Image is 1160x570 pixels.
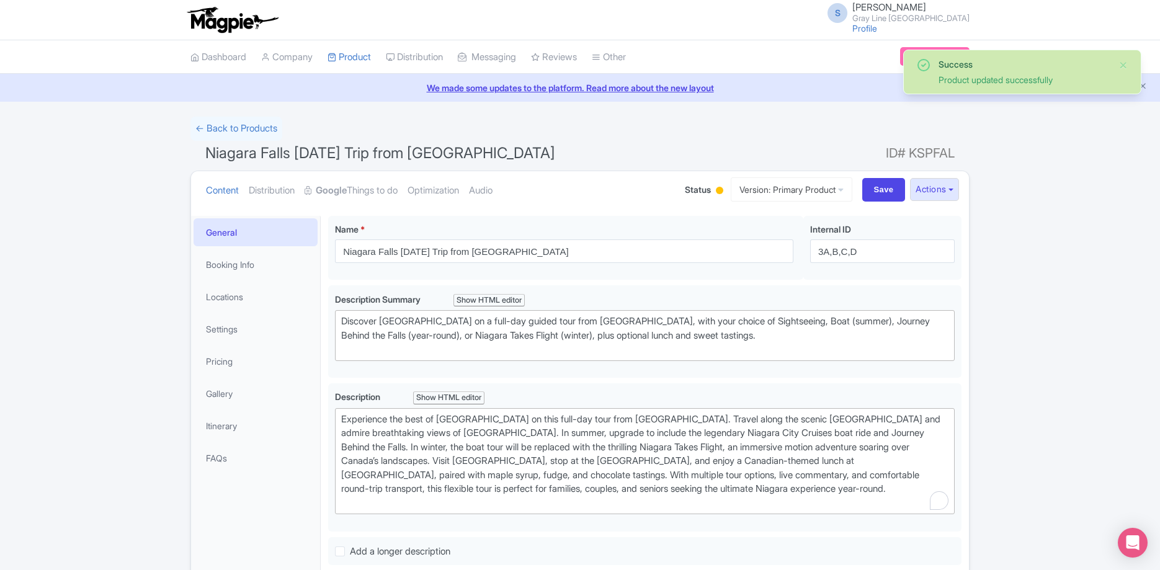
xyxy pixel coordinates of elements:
a: Itinerary [194,412,318,440]
span: Internal ID [810,224,851,234]
img: logo-ab69f6fb50320c5b225c76a69d11143b.png [184,6,280,33]
span: Name [335,224,359,234]
div: Building [713,182,726,201]
a: Subscription [900,47,970,66]
button: Actions [910,178,959,201]
a: Content [206,171,239,210]
span: Niagara Falls [DATE] Trip from [GEOGRAPHIC_DATA] [205,144,555,162]
a: Profile [852,23,877,33]
span: Description Summary [335,294,422,305]
span: Status [685,183,711,196]
span: ID# KSPFAL [886,141,955,166]
a: Other [592,40,626,74]
a: Distribution [249,171,295,210]
div: Experience the best of [GEOGRAPHIC_DATA] on this full-day tour from [GEOGRAPHIC_DATA]. Travel alo... [341,412,948,510]
input: Save [862,178,906,202]
strong: Google [316,184,347,198]
a: Booking Info [194,251,318,278]
a: Reviews [531,40,577,74]
button: Close [1118,58,1128,73]
a: Dashboard [190,40,246,74]
span: S [828,3,847,23]
a: S [PERSON_NAME] Gray Line [GEOGRAPHIC_DATA] [820,2,970,22]
a: Optimization [408,171,459,210]
div: Product updated successfully [939,73,1109,86]
trix-editor: To enrich screen reader interactions, please activate Accessibility in Grammarly extension settings [335,408,955,515]
a: General [194,218,318,246]
a: ← Back to Products [190,117,282,141]
a: Distribution [386,40,443,74]
div: Success [939,58,1109,71]
a: Company [261,40,313,74]
a: Pricing [194,347,318,375]
button: Close announcement [1138,80,1148,94]
a: We made some updates to the platform. Read more about the new layout [7,81,1153,94]
div: Show HTML editor [453,294,525,307]
div: Discover [GEOGRAPHIC_DATA] on a full-day guided tour from [GEOGRAPHIC_DATA], with your choice of ... [341,314,948,357]
a: Gallery [194,380,318,407]
span: Description [335,391,382,402]
small: Gray Line [GEOGRAPHIC_DATA] [852,14,970,22]
a: Messaging [458,40,516,74]
div: Open Intercom Messenger [1118,528,1148,558]
a: Audio [469,171,493,210]
div: Show HTML editor [413,391,484,404]
a: FAQs [194,444,318,472]
a: Settings [194,315,318,343]
a: Version: Primary Product [731,177,852,202]
a: Locations [194,283,318,311]
span: [PERSON_NAME] [852,1,926,13]
a: GoogleThings to do [305,171,398,210]
span: Add a longer description [350,545,450,557]
a: Product [328,40,371,74]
